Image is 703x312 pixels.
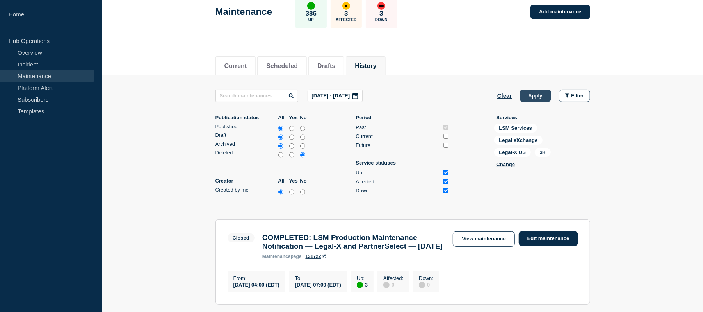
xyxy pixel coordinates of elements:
div: down [377,2,385,10]
div: deleted [215,150,309,159]
div: [DATE] 04:00 (EDT) [233,281,279,288]
div: Draft [215,132,276,138]
p: From : [233,275,279,281]
div: up [357,282,363,288]
p: page [262,254,302,259]
div: disabled [419,282,425,288]
input: Up [443,170,448,175]
input: no [300,125,305,133]
div: Affected [356,179,440,185]
button: Filter [559,90,590,102]
input: no [300,142,305,150]
div: 0 [419,281,433,288]
button: Scheduled [266,63,298,70]
div: [DATE] 07:00 (EDT) [295,281,341,288]
p: Creator [215,178,276,184]
input: all [278,151,283,159]
input: Future [443,143,448,148]
input: yes [289,151,294,159]
h1: Maintenance [215,6,272,17]
p: To : [295,275,341,281]
p: 386 [306,10,317,18]
input: Current [443,134,448,139]
h3: COMPLETED: LSM Production Maintenance Notification — Legal-X and PartnerSelect — [DATE] [262,233,445,251]
p: Down : [419,275,433,281]
p: Up [308,18,314,22]
button: Drafts [317,63,335,70]
button: [DATE] - [DATE] [308,90,363,102]
div: archived [215,141,309,150]
p: Service statuses [356,160,450,166]
p: [DATE] - [DATE] [312,93,350,99]
label: All [278,115,287,120]
input: Past [443,125,448,130]
p: Up : [357,275,368,281]
div: Down [356,188,440,194]
div: Archived [215,141,276,147]
label: No [300,115,309,120]
div: 0 [383,281,403,288]
div: Future [356,142,440,148]
input: Affected [443,179,448,184]
button: Change [497,161,515,167]
div: affected [342,2,350,10]
a: Add maintenance [530,5,590,19]
p: Affected : [383,275,403,281]
div: 3 [357,281,368,288]
input: yes [289,142,294,150]
div: draft [215,132,309,141]
button: Apply [520,90,551,102]
input: yes [289,133,294,141]
div: Created by me [215,187,276,193]
input: Search maintenances [215,90,298,102]
p: Period [356,115,450,120]
input: yes [289,188,294,196]
p: Affected [336,18,356,22]
p: 3 [344,10,348,18]
div: Deleted [215,150,276,156]
span: Legal eXchange [494,136,543,145]
span: 3+ [540,149,546,155]
label: No [300,178,309,184]
div: Past [356,124,440,130]
button: Current [224,63,247,70]
label: Yes [289,178,298,184]
p: Publication status [215,115,276,120]
div: Current [356,133,440,139]
input: all [278,133,283,141]
input: all [278,188,283,196]
p: Services [497,115,590,120]
input: yes [289,125,294,133]
input: no [300,151,305,159]
div: Closed [233,235,249,241]
div: Published [215,124,276,129]
p: 3 [379,10,383,18]
a: Edit maintenance [519,231,578,246]
div: published [215,124,309,133]
div: Up [356,170,440,176]
input: all [278,125,283,133]
span: Legal-X US [494,148,531,157]
span: LSM Services [494,124,537,133]
input: all [278,142,283,150]
button: History [355,63,376,70]
div: up [307,2,315,10]
span: maintenance [262,254,291,259]
input: Down [443,188,448,193]
input: no [300,133,305,141]
div: createdByMe [215,187,309,196]
button: Clear [497,90,512,102]
label: Yes [289,115,298,120]
p: Down [375,18,388,22]
a: 131722 [306,254,326,259]
span: Filter [571,93,584,99]
label: All [278,178,287,184]
input: no [300,188,305,196]
div: disabled [383,282,390,288]
a: View maintenance [453,231,514,247]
